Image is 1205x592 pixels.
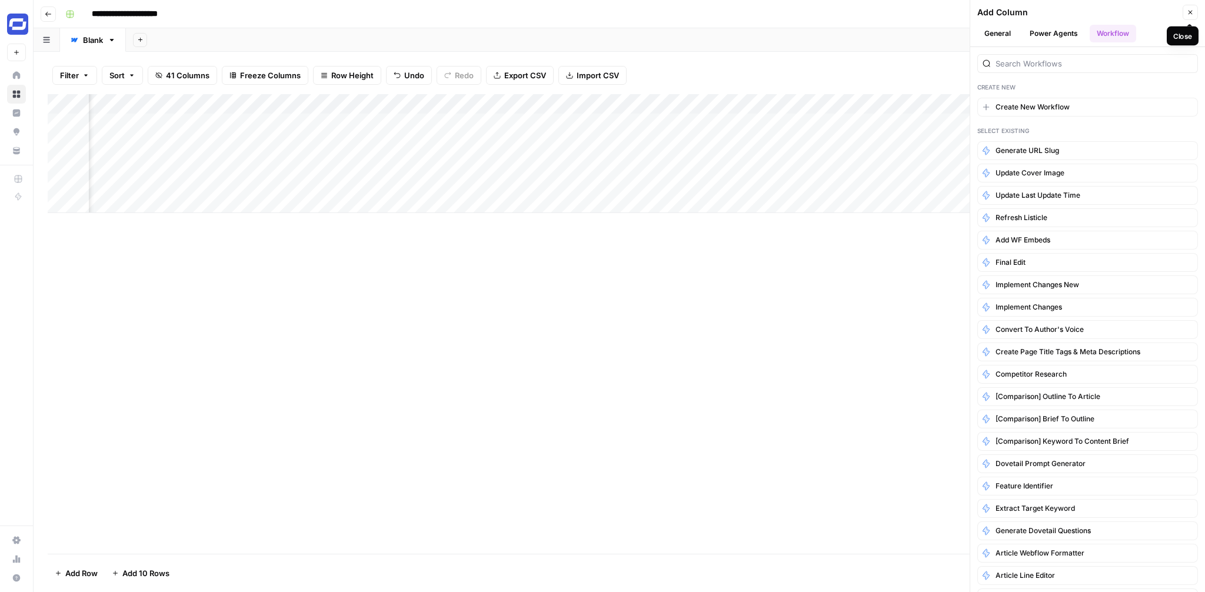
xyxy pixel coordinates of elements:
[996,257,1026,268] span: Final Edit
[996,190,1080,201] span: Update Last Update Time
[977,521,1198,540] button: Generate Dovetail Questions
[977,208,1198,227] button: Refresh Listicle
[977,410,1198,428] button: [Comparison] Brief to Outline
[977,82,1198,92] div: Create New
[996,414,1094,424] span: [Comparison] Brief to Outline
[83,34,103,46] div: Blank
[7,85,26,104] a: Browse
[222,66,308,85] button: Freeze Columns
[7,531,26,550] a: Settings
[437,66,481,85] button: Redo
[486,66,554,85] button: Export CSV
[60,69,79,81] span: Filter
[313,66,381,85] button: Row Height
[977,253,1198,272] button: Final Edit
[455,69,474,81] span: Redo
[1173,31,1192,41] div: Close
[977,499,1198,518] button: Extract Target Keyword
[996,347,1140,357] span: Create Page Title Tags & Meta Descriptions
[996,503,1075,514] span: Extract Target Keyword
[148,66,217,85] button: 41 Columns
[996,369,1067,380] span: Competitor Research
[996,481,1053,491] span: Feature Identifier
[977,477,1198,495] button: Feature Identifier
[977,231,1198,250] button: Add WF Embeds
[996,526,1091,536] span: Generate Dovetail Questions
[996,145,1059,156] span: Generate URL Slug
[977,298,1198,317] button: Implement Changes
[977,342,1198,361] button: Create Page Title Tags & Meta Descriptions
[996,302,1062,312] span: Implement Changes
[996,548,1084,558] span: Article Webflow Formatter
[996,436,1129,447] span: [Comparison] Keyword to Content Brief
[977,454,1198,473] button: Dovetail prompt generator
[48,564,105,583] button: Add Row
[7,550,26,568] a: Usage
[105,564,177,583] button: Add 10 Rows
[996,458,1086,469] span: Dovetail prompt generator
[577,69,619,81] span: Import CSV
[977,275,1198,294] button: Implement Changes New
[7,104,26,122] a: Insights
[1023,25,1085,42] button: Power Agents
[996,280,1079,290] span: Implement Changes New
[386,66,432,85] button: Undo
[52,66,97,85] button: Filter
[240,69,301,81] span: Freeze Columns
[7,14,28,35] img: Synthesia Logo
[60,28,126,52] a: Blank
[977,186,1198,205] button: Update Last Update Time
[404,69,424,81] span: Undo
[504,69,546,81] span: Export CSV
[65,567,98,579] span: Add Row
[166,69,209,81] span: 41 Columns
[977,566,1198,585] button: Article Line Editor
[996,102,1070,112] span: Create New Workflow
[977,544,1198,563] button: Article Webflow Formatter
[7,141,26,160] a: Your Data
[977,387,1198,406] button: [Comparison] Outline to Article
[996,168,1064,178] span: Update Cover Image
[996,212,1047,223] span: Refresh Listicle
[331,69,374,81] span: Row Height
[102,66,143,85] button: Sort
[122,567,169,579] span: Add 10 Rows
[977,320,1198,339] button: Convert to author's voice
[977,365,1198,384] button: Competitor Research
[7,122,26,141] a: Opportunities
[977,98,1198,117] button: Create New Workflow
[109,69,125,81] span: Sort
[977,126,1198,135] div: Select Existing
[996,570,1055,581] span: Article Line Editor
[996,235,1050,245] span: Add WF Embeds
[7,568,26,587] button: Help + Support
[1090,25,1136,42] button: Workflow
[977,141,1198,160] button: Generate URL Slug
[977,25,1018,42] button: General
[558,66,627,85] button: Import CSV
[996,391,1100,402] span: [Comparison] Outline to Article
[996,58,1193,69] input: Search Workflows
[7,66,26,85] a: Home
[996,324,1084,335] span: Convert to author's voice
[977,432,1198,451] button: [Comparison] Keyword to Content Brief
[7,9,26,39] button: Workspace: Synthesia
[977,164,1198,182] button: Update Cover Image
